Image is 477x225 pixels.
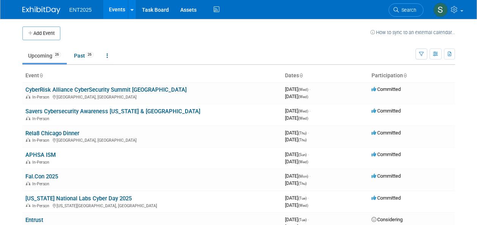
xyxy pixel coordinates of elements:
[285,108,310,114] span: [DATE]
[25,217,43,223] a: Entrust
[285,115,308,121] span: [DATE]
[85,52,94,58] span: 26
[433,3,448,17] img: Stephanie Silva
[368,69,455,82] th: Participation
[26,181,30,185] img: In-Person Event
[32,95,52,100] span: In-Person
[25,94,279,100] div: [GEOGRAPHIC_DATA], [GEOGRAPHIC_DATA]
[285,202,308,208] span: [DATE]
[26,138,30,142] img: In-Person Event
[39,72,43,78] a: Sort by Event Name
[298,174,308,178] span: (Mon)
[22,27,60,40] button: Add Event
[285,94,308,99] span: [DATE]
[26,116,30,120] img: In-Person Event
[32,203,52,208] span: In-Person
[389,3,423,17] a: Search
[298,153,307,157] span: (Sun)
[298,160,308,164] span: (Wed)
[298,109,308,113] span: (Wed)
[399,7,416,13] span: Search
[308,195,309,201] span: -
[25,137,279,143] div: [GEOGRAPHIC_DATA], [GEOGRAPHIC_DATA]
[308,130,309,136] span: -
[298,203,308,208] span: (Wed)
[32,138,52,143] span: In-Person
[298,95,308,99] span: (Wed)
[285,137,307,142] span: [DATE]
[282,69,368,82] th: Dates
[26,160,30,164] img: In-Person Event
[32,181,52,186] span: In-Person
[285,159,308,164] span: [DATE]
[372,130,401,136] span: Committed
[298,218,307,222] span: (Tue)
[26,95,30,98] img: In-Person Event
[25,195,132,202] a: [US_STATE] National Labs Cyber Day 2025
[22,6,60,14] img: ExhibitDay
[372,108,401,114] span: Committed
[285,217,309,222] span: [DATE]
[372,173,401,179] span: Committed
[308,217,309,222] span: -
[403,72,407,78] a: Sort by Participation Type
[298,181,307,186] span: (Thu)
[25,152,56,158] a: APHSA ISM
[25,108,200,115] a: Savers Cybersecurity Awareness [US_STATE] & [GEOGRAPHIC_DATA]
[285,130,309,136] span: [DATE]
[308,152,309,157] span: -
[298,131,307,135] span: (Thu)
[25,86,187,93] a: CyberRisk Alliance CyberSecurity Summit [GEOGRAPHIC_DATA]
[309,86,310,92] span: -
[22,48,67,63] a: Upcoming26
[25,130,79,137] a: Rela8 Chicago Dinner
[68,48,99,63] a: Past26
[372,86,401,92] span: Committed
[372,152,401,157] span: Committed
[372,217,403,222] span: Considering
[26,203,30,207] img: In-Person Event
[22,69,282,82] th: Event
[25,202,279,208] div: [US_STATE][GEOGRAPHIC_DATA], [GEOGRAPHIC_DATA]
[299,72,303,78] a: Sort by Start Date
[372,195,401,201] span: Committed
[32,160,52,165] span: In-Person
[25,173,58,180] a: Fal.Con 2025
[285,173,310,179] span: [DATE]
[285,86,310,92] span: [DATE]
[309,108,310,114] span: -
[298,138,307,142] span: (Thu)
[285,195,309,201] span: [DATE]
[69,7,92,13] span: ENT2025
[298,196,307,200] span: (Tue)
[32,116,52,121] span: In-Person
[285,180,307,186] span: [DATE]
[53,52,61,58] span: 26
[370,30,455,35] a: How to sync to an external calendar...
[285,152,309,157] span: [DATE]
[298,87,308,92] span: (Wed)
[298,116,308,120] span: (Wed)
[309,173,310,179] span: -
